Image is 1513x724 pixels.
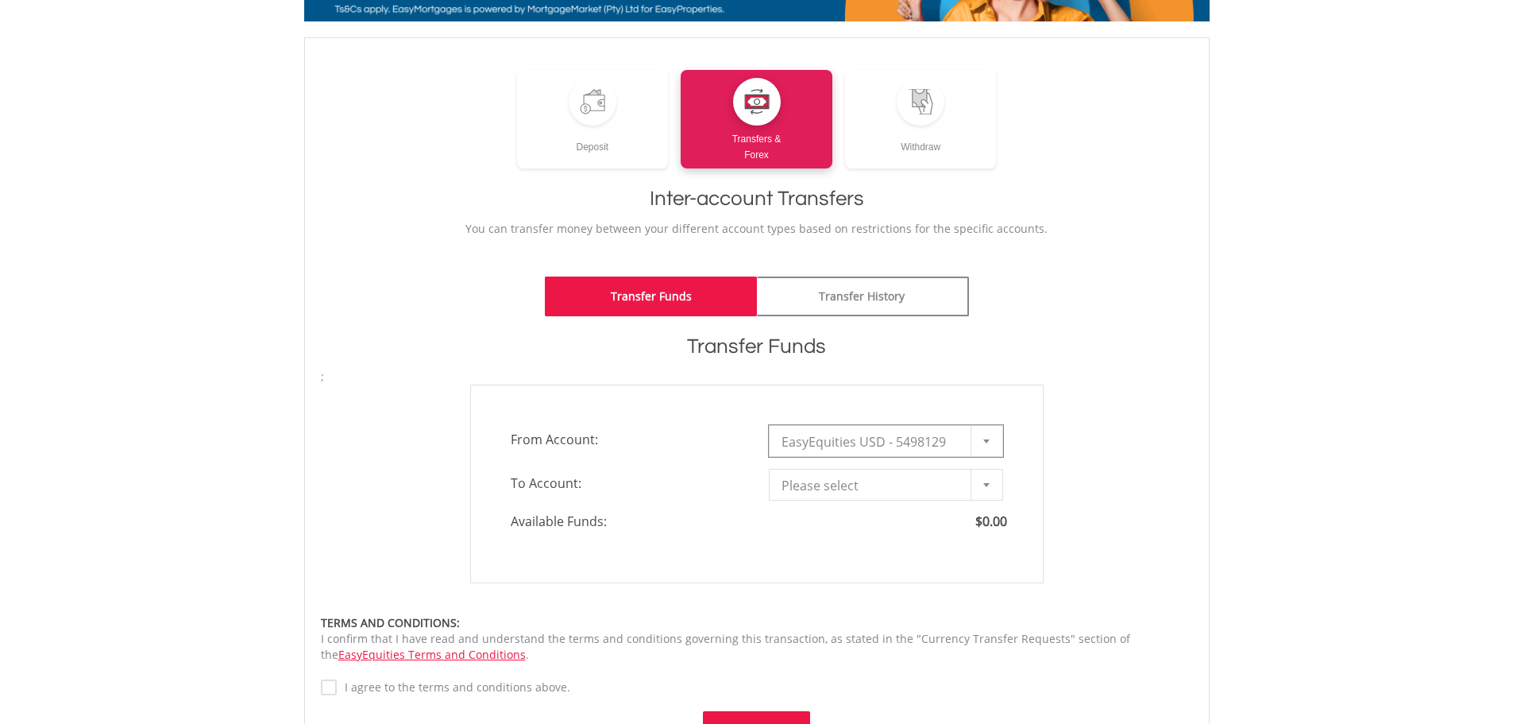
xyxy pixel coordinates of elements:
[545,277,757,316] a: Transfer Funds
[499,425,757,454] span: From Account:
[321,184,1193,213] h1: Inter-account Transfers
[782,470,967,501] span: Please select
[681,70,832,168] a: Transfers &Forex
[321,615,1193,663] div: I confirm that I have read and understand the terms and conditions governing this transaction, as...
[337,679,570,695] label: I agree to the terms and conditions above.
[321,615,1193,631] div: TERMS AND CONDITIONS:
[845,126,997,155] div: Withdraw
[321,332,1193,361] h1: Transfer Funds
[499,469,757,498] span: To Account:
[321,221,1193,237] p: You can transfer money between your different account types based on restrictions for the specifi...
[499,513,757,531] span: Available Funds:
[975,513,1007,530] span: $0.00
[517,126,669,155] div: Deposit
[757,277,969,316] a: Transfer History
[338,647,526,662] a: EasyEquities Terms and Conditions
[517,70,669,168] a: Deposit
[681,126,832,163] div: Transfers & Forex
[782,426,967,458] span: EasyEquities USD - 5498129
[845,70,997,168] a: Withdraw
